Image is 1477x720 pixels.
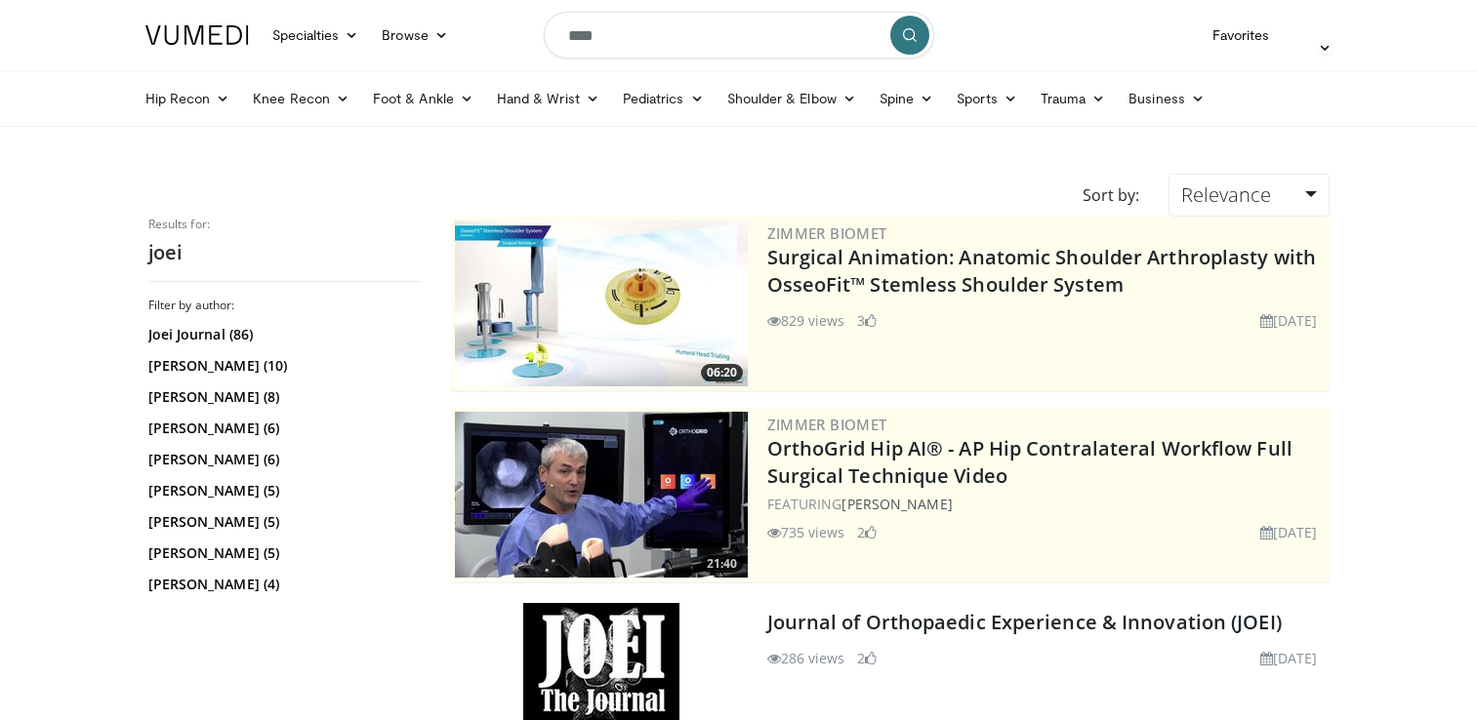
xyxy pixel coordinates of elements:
[857,522,877,542] li: 2
[1068,174,1154,217] div: Sort by:
[701,555,743,573] span: 21:40
[1201,16,1282,55] a: Favorites
[370,16,460,55] a: Browse
[767,494,1326,514] div: FEATURING
[1169,174,1329,217] a: Relevance
[134,79,242,118] a: Hip Recon
[767,648,845,668] li: 286 views
[148,240,422,265] h2: joei
[148,356,417,376] a: [PERSON_NAME] (10)
[148,217,422,232] p: Results for:
[485,79,611,118] a: Hand & Wrist
[455,220,748,386] img: 84e7f812-2061-4fff-86f6-cdff29f66ef4.300x170_q85_crop-smart_upscale.jpg
[857,310,877,331] li: 3
[1181,181,1271,208] span: Relevance
[455,412,748,578] a: 21:40
[716,79,868,118] a: Shoulder & Elbow
[767,244,1317,298] a: Surgical Animation: Anatomic Shoulder Arthroplasty with OsseoFit™ Stemless Shoulder System
[261,16,371,55] a: Specialties
[868,79,945,118] a: Spine
[767,435,1292,489] a: OrthoGrid Hip AI® - AP Hip Contralateral Workflow Full Surgical Technique Video
[1117,79,1216,118] a: Business
[945,79,1029,118] a: Sports
[544,12,934,59] input: Search topics, interventions
[455,220,748,386] a: 06:20
[148,575,417,594] a: [PERSON_NAME] (4)
[148,543,417,563] a: [PERSON_NAME] (5)
[1260,522,1318,542] li: [DATE]
[148,325,417,344] a: Joei Journal (86)
[1260,310,1318,331] li: [DATE]
[767,223,887,243] a: Zimmer Biomet
[841,495,952,513] a: [PERSON_NAME]
[767,310,845,331] li: 829 views
[145,25,249,45] img: VuMedi Logo
[455,412,748,578] img: 96a9cbbb-25ee-4404-ab87-b32d60616ad7.300x170_q85_crop-smart_upscale.jpg
[148,298,422,313] h3: Filter by author:
[857,648,877,668] li: 2
[767,609,1282,635] a: Journal of Orthopaedic Experience & Innovation (JOEI)
[241,79,361,118] a: Knee Recon
[148,481,417,500] a: [PERSON_NAME] (5)
[361,79,485,118] a: Foot & Ankle
[148,387,417,407] a: [PERSON_NAME] (8)
[767,522,845,542] li: 735 views
[611,79,716,118] a: Pediatrics
[148,419,417,438] a: [PERSON_NAME] (6)
[148,512,417,532] a: [PERSON_NAME] (5)
[701,364,743,381] span: 06:20
[1029,79,1118,118] a: Trauma
[1260,648,1318,668] li: [DATE]
[148,450,417,469] a: [PERSON_NAME] (6)
[767,415,887,434] a: Zimmer Biomet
